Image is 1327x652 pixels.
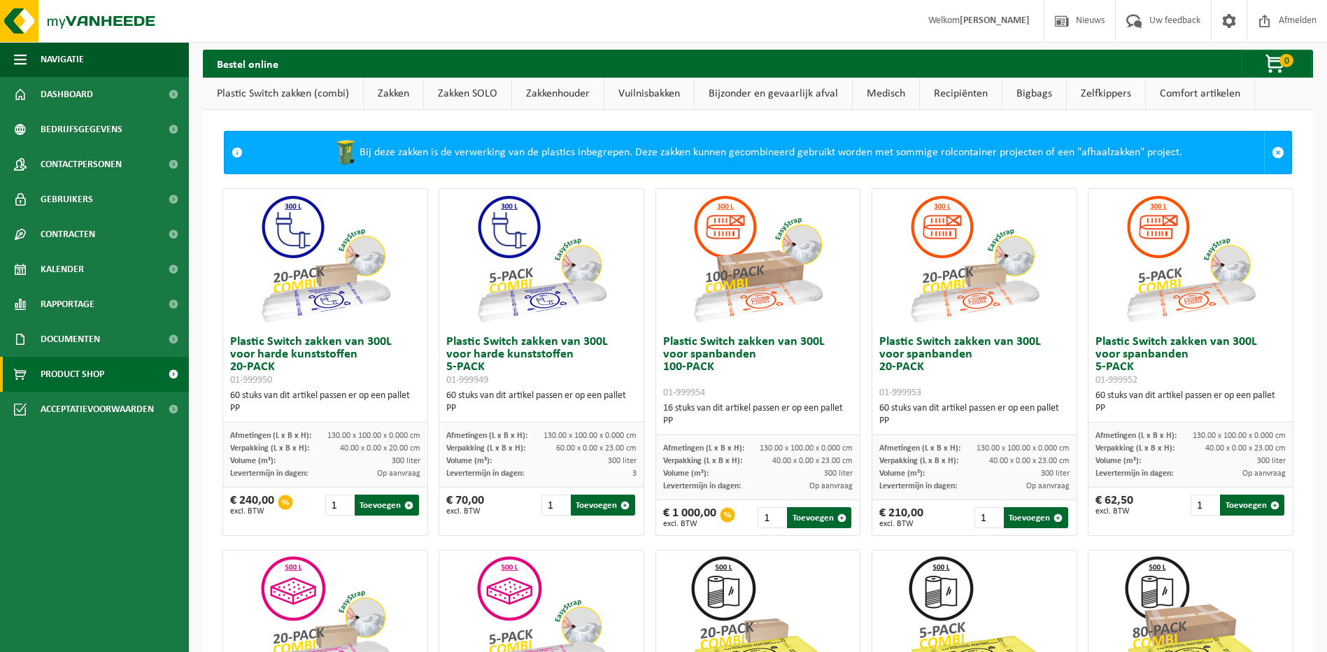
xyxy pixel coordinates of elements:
img: 01-999953 [904,189,1044,329]
div: € 70,00 [446,495,484,516]
img: WB-0240-HPE-GN-50.png [332,139,360,166]
span: Bedrijfsgegevens [41,112,122,147]
span: Afmetingen (L x B x H): [230,432,311,440]
span: Gebruikers [41,182,93,217]
h3: Plastic Switch zakken van 300L voor harde kunststoffen 20-PACK [230,336,420,386]
span: Afmetingen (L x B x H): [879,444,960,453]
img: 01-999950 [255,189,395,329]
span: excl. BTW [446,507,484,516]
span: Levertermijn in dagen: [663,482,741,490]
div: PP [879,415,1070,427]
div: 60 stuks van dit artikel passen er op een pallet [230,390,420,415]
span: Kalender [41,252,84,287]
button: Toevoegen [355,495,419,516]
span: 3 [632,469,637,478]
div: 60 stuks van dit artikel passen er op een pallet [446,390,637,415]
button: Toevoegen [787,507,851,528]
img: 01-999952 [1121,189,1261,329]
span: Op aanvraag [377,469,420,478]
span: Verpakking (L x B x H): [879,457,958,465]
span: Levertermijn in dagen: [879,482,957,490]
span: Contactpersonen [41,147,122,182]
span: 130.00 x 100.00 x 0.000 cm [1193,432,1286,440]
button: Toevoegen [571,495,635,516]
button: Toevoegen [1004,507,1068,528]
a: Vuilnisbakken [604,78,694,110]
img: 01-999949 [471,189,611,329]
div: 60 stuks van dit artikel passen er op een pallet [1095,390,1286,415]
span: Volume (m³): [1095,457,1141,465]
div: 16 stuks van dit artikel passen er op een pallet [663,402,853,427]
span: Volume (m³): [446,457,492,465]
div: 60 stuks van dit artikel passen er op een pallet [879,402,1070,427]
span: Product Shop [41,357,104,392]
span: Levertermijn in dagen: [1095,469,1173,478]
span: Contracten [41,217,95,252]
a: Bijzonder en gevaarlijk afval [695,78,852,110]
h3: Plastic Switch zakken van 300L voor spanbanden 5-PACK [1095,336,1286,386]
a: Bigbags [1002,78,1066,110]
a: Medisch [853,78,919,110]
span: 40.00 x 0.00 x 23.00 cm [772,457,853,465]
span: 300 liter [608,457,637,465]
span: 130.00 x 100.00 x 0.000 cm [327,432,420,440]
span: Op aanvraag [1026,482,1070,490]
span: Levertermijn in dagen: [446,469,524,478]
span: Navigatie [41,42,84,77]
div: € 240,00 [230,495,274,516]
h3: Plastic Switch zakken van 300L voor harde kunststoffen 5-PACK [446,336,637,386]
span: Op aanvraag [1242,469,1286,478]
span: Verpakking (L x B x H): [446,444,525,453]
h3: Plastic Switch zakken van 300L voor spanbanden 20-PACK [879,336,1070,399]
span: 01-999952 [1095,375,1137,385]
span: excl. BTW [230,507,274,516]
span: Verpakking (L x B x H): [230,444,309,453]
button: 0 [1242,50,1312,78]
input: 1 [541,495,569,516]
div: € 1 000,00 [663,507,716,528]
span: 130.00 x 100.00 x 0.000 cm [544,432,637,440]
span: 40.00 x 0.00 x 23.00 cm [989,457,1070,465]
span: 130.00 x 100.00 x 0.000 cm [760,444,853,453]
span: 300 liter [1257,457,1286,465]
h2: Bestel online [203,50,292,77]
button: Toevoegen [1220,495,1284,516]
span: 130.00 x 100.00 x 0.000 cm [977,444,1070,453]
input: 1 [974,507,1002,528]
span: 60.00 x 0.00 x 23.00 cm [556,444,637,453]
a: Plastic Switch zakken (combi) [203,78,363,110]
span: excl. BTW [1095,507,1133,516]
span: Afmetingen (L x B x H): [1095,432,1177,440]
span: Volume (m³): [663,469,709,478]
span: Acceptatievoorwaarden [41,392,154,427]
span: Volume (m³): [230,457,276,465]
a: Zakkenhouder [512,78,604,110]
span: Levertermijn in dagen: [230,469,308,478]
div: PP [446,402,637,415]
a: Zakken SOLO [424,78,511,110]
a: Zelfkippers [1067,78,1145,110]
span: 0 [1279,54,1293,67]
div: PP [1095,402,1286,415]
span: Afmetingen (L x B x H): [663,444,744,453]
span: 01-999953 [879,388,921,398]
img: 01-999954 [688,189,828,329]
strong: [PERSON_NAME] [960,15,1030,26]
div: € 210,00 [879,507,923,528]
span: Afmetingen (L x B x H): [446,432,527,440]
span: 01-999949 [446,375,488,385]
div: Bij deze zakken is de verwerking van de plastics inbegrepen. Deze zakken kunnen gecombineerd gebr... [250,132,1264,173]
span: Rapportage [41,287,94,322]
span: Verpakking (L x B x H): [663,457,742,465]
span: Volume (m³): [879,469,925,478]
div: PP [663,415,853,427]
span: excl. BTW [663,520,716,528]
a: Zakken [364,78,423,110]
span: 01-999954 [663,388,705,398]
a: Comfort artikelen [1146,78,1254,110]
div: € 62,50 [1095,495,1133,516]
a: Sluit melding [1264,132,1291,173]
span: 01-999950 [230,375,272,385]
a: Recipiënten [920,78,1002,110]
span: 300 liter [824,469,853,478]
